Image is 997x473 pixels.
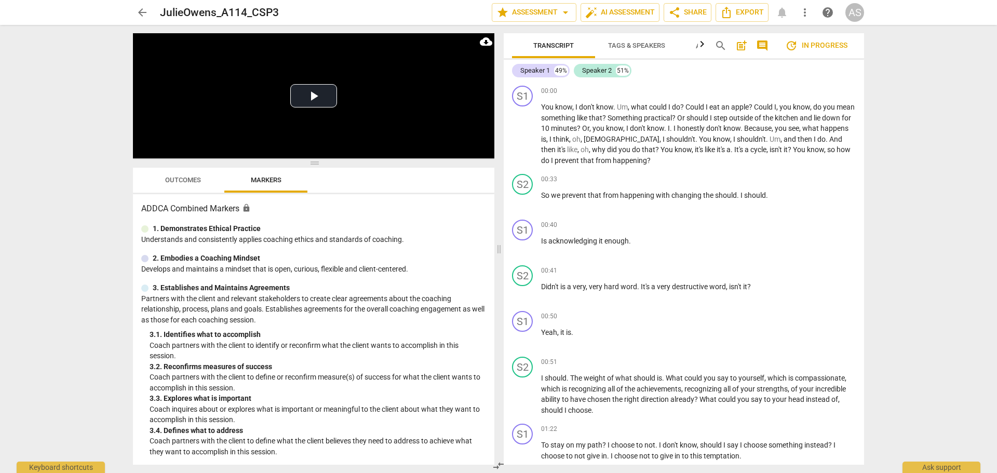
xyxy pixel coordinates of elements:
span: mean [837,103,855,111]
button: Add summary [733,37,750,54]
span: , [799,124,802,132]
span: why [592,145,607,154]
span: word [709,282,726,291]
span: is [657,374,662,382]
span: is [566,328,571,336]
span: from [603,191,620,199]
span: search [715,39,727,52]
span: of [607,374,615,382]
span: Transcript [533,42,574,49]
span: you [775,124,788,132]
span: what [631,103,649,111]
span: What [666,374,684,382]
span: , [659,135,663,143]
span: very [573,282,586,291]
button: Assessment [492,3,576,22]
span: , [572,103,575,111]
span: arrow_drop_down [559,6,572,19]
span: Could [754,103,774,111]
span: know [596,103,613,111]
span: 00:50 [541,312,557,321]
span: for [842,114,851,122]
span: incredible [815,385,846,393]
span: Assessment [496,6,572,19]
span: , [589,145,592,154]
span: direction [641,395,670,403]
span: a [726,145,731,154]
span: yourself [738,374,764,382]
span: I [549,135,553,143]
span: then [541,145,557,154]
h2: JulieOwens_A114_CSP3 [160,6,279,19]
div: Change speaker [512,86,533,106]
span: Analytics [696,42,744,50]
span: Assessment is enabled for this document. The competency model is locked and follows the assessmen... [242,204,251,212]
span: comment [756,39,769,52]
span: Or [582,124,589,132]
span: practical [644,114,672,122]
span: did [607,145,618,154]
div: Speaker 2 [582,65,612,76]
span: should [744,191,766,199]
span: You [699,135,713,143]
span: a [567,282,573,291]
span: acknowledging [548,237,599,245]
span: update [785,39,798,52]
span: Markers [251,176,281,184]
span: should [715,191,737,199]
span: to [730,374,738,382]
span: , [726,282,729,291]
span: . [731,145,734,154]
span: I [710,114,713,122]
span: do [541,156,551,165]
div: Change speaker [512,220,533,240]
button: Share [664,3,711,22]
span: strengths [757,385,788,393]
span: ? [655,145,661,154]
span: an [721,103,731,111]
span: you [704,374,717,382]
span: do [813,103,823,111]
span: 00:51 [541,358,557,367]
div: 3. 1. Identifies what to accomplish [150,329,486,340]
span: shouldn't [737,135,766,143]
span: , [824,145,827,154]
span: what [802,124,820,132]
span: . [670,124,673,132]
span: that [589,114,602,122]
span: Because [744,124,772,132]
span: know [647,124,664,132]
span: with [656,191,671,199]
span: of [791,385,799,393]
span: eat [709,103,721,111]
span: post_add [735,39,748,52]
span: that [588,191,603,199]
span: 00:41 [541,266,557,275]
span: ? [577,124,582,132]
span: happens [820,124,848,132]
span: like [705,145,717,154]
span: I [774,103,776,111]
span: . [695,135,699,143]
span: you [823,103,837,111]
div: Speaker 1 [520,65,550,76]
span: minutes [551,124,577,132]
div: Keyboard shortcuts [17,462,105,473]
button: Show/Hide comments [754,37,771,54]
span: . [737,191,740,199]
span: of [755,114,763,122]
span: what [615,374,634,382]
span: You [793,145,807,154]
span: is [562,385,569,393]
span: . [567,374,570,382]
span: could [718,395,737,403]
span: , [581,135,584,143]
span: , [557,328,560,336]
p: 2. Embodies a Coaching Mindset [153,253,260,264]
span: the [625,385,637,393]
span: don't [630,124,647,132]
div: Change speaker [512,174,533,195]
span: should [545,374,567,382]
span: a [651,282,657,291]
span: think [553,135,569,143]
